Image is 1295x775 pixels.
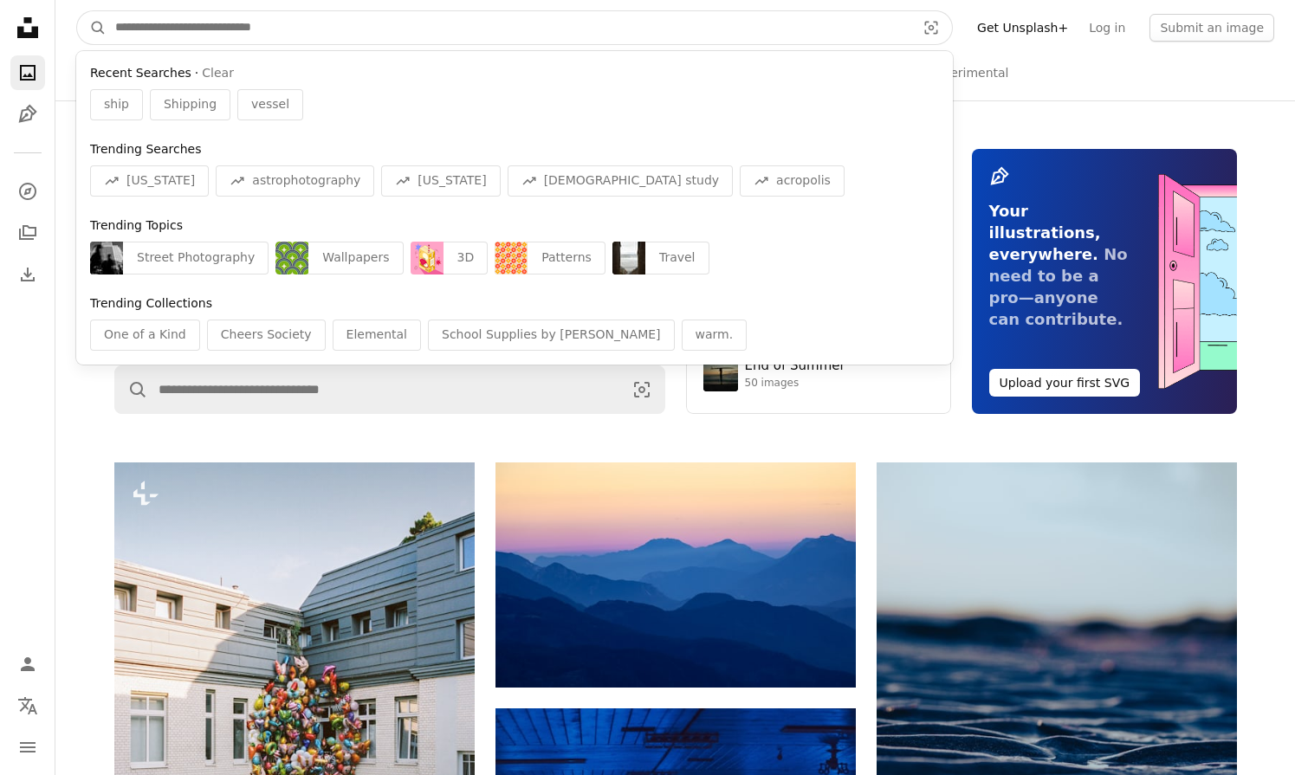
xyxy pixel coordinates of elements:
[10,174,45,209] a: Explore
[308,242,403,274] div: Wallpapers
[10,216,45,250] a: Collections
[76,10,953,45] form: Find visuals sitewide
[544,172,719,190] span: [DEMOGRAPHIC_DATA] study
[114,697,475,713] a: A large cluster of colorful balloons on a building facade.
[495,566,856,582] a: Layered blue mountains under a pastel sky
[428,320,675,351] div: School Supplies by [PERSON_NAME]
[77,11,107,44] button: Search Unsplash
[645,242,709,274] div: Travel
[10,97,45,132] a: Illustrations
[1078,14,1136,42] a: Log in
[202,65,234,82] button: Clear
[989,202,1101,263] span: Your illustrations, everywhere.
[703,357,934,391] a: End of Summer50 images
[928,45,1008,100] a: Experimental
[10,688,45,723] button: Language
[612,242,645,274] img: photo-1758648996316-87e3b12f1482
[619,366,664,413] button: Visual search
[90,242,123,274] img: premium_photo-1728498509310-23faa8d96510
[10,730,45,765] button: Menu
[776,172,831,190] span: acropolis
[90,65,939,82] div: ·
[1149,14,1274,42] button: Submit an image
[703,357,738,391] img: premium_photo-1754398386796-ea3dec2a6302
[333,320,421,351] div: Elemental
[528,242,605,274] div: Patterns
[495,462,856,688] img: Layered blue mountains under a pastel sky
[90,320,200,351] div: One of a Kind
[10,10,45,48] a: Home — Unsplash
[207,320,326,351] div: Cheers Society
[989,369,1141,397] button: Upload your first SVG
[90,218,183,232] span: Trending Topics
[10,257,45,292] a: Download History
[164,96,217,113] span: Shipping
[910,11,952,44] button: Visual search
[10,647,45,681] a: Log in / Sign up
[90,296,212,310] span: Trending Collections
[251,96,289,113] span: vessel
[90,65,191,82] span: Recent Searches
[682,320,748,351] div: warm.
[275,242,308,274] img: premium_vector-1727104187891-9d3ffee9ee70
[989,245,1128,328] span: No need to be a pro—anyone can contribute.
[252,172,360,190] span: astrophotography
[411,242,444,274] img: premium_vector-1758302521831-3bea775646bd
[123,242,269,274] div: Street Photography
[967,14,1078,42] a: Get Unsplash+
[90,142,201,156] span: Trending Searches
[444,242,489,274] div: 3D
[114,365,665,414] form: Find visuals sitewide
[104,96,129,113] span: ship
[745,358,845,375] div: End of Summer
[126,172,195,190] span: [US_STATE]
[745,377,845,391] div: 50 images
[10,55,45,90] a: Photos
[495,242,528,274] img: premium_vector-1726848946310-412afa011a6e
[418,172,486,190] span: [US_STATE]
[115,366,148,413] button: Search Unsplash
[877,725,1237,740] a: Rippled sand dunes under a twilight sky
